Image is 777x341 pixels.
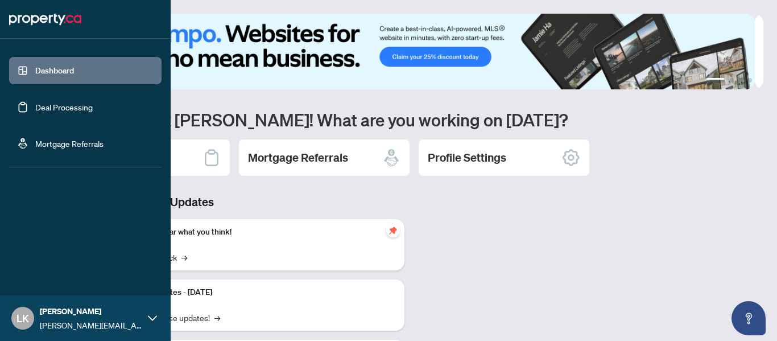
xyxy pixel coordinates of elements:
[59,14,755,89] img: Slide 0
[181,251,187,264] span: →
[59,109,763,130] h1: Welcome back [PERSON_NAME]! What are you working on [DATE]?
[729,78,734,83] button: 2
[9,10,81,28] img: logo
[731,301,766,335] button: Open asap
[40,319,142,331] span: [PERSON_NAME][EMAIL_ADDRESS][DOMAIN_NAME]
[428,150,506,166] h2: Profile Settings
[119,226,395,239] p: We want to hear what you think!
[706,78,725,83] button: 1
[119,286,395,299] p: Platform Updates - [DATE]
[40,305,142,318] span: [PERSON_NAME]
[35,102,93,112] a: Deal Processing
[248,150,348,166] h2: Mortgage Referrals
[214,311,220,324] span: →
[35,65,74,76] a: Dashboard
[386,224,400,237] span: pushpin
[16,310,29,326] span: LK
[747,78,752,83] button: 4
[738,78,743,83] button: 3
[35,138,104,149] a: Mortgage Referrals
[59,194,404,210] h3: Brokerage & Industry Updates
